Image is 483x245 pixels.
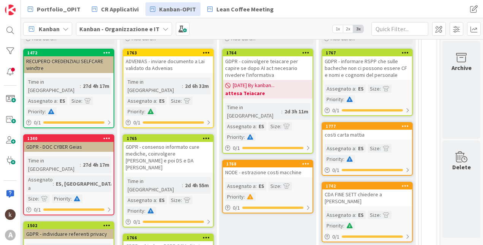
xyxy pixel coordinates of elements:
div: 0/1 [322,165,412,175]
a: 1472RECUPERO CREDENZIALI SELFCARE windtreTime in [GEOGRAPHIC_DATA]:27d 4h 17mAssegnato a:ESSize:P... [23,49,114,128]
a: Kanban-OPIT [145,2,200,16]
span: 3x [353,25,363,33]
span: Portfolio_OPIT [37,5,80,14]
div: Time in [GEOGRAPHIC_DATA] [26,78,80,94]
div: 27d 4h 17m [81,161,111,169]
div: 1767 [322,49,412,56]
div: Priority [225,192,244,201]
span: : [280,122,281,130]
div: Priority [325,221,343,230]
span: 0 / 1 [133,218,140,226]
div: 1768 [223,161,313,167]
span: Add Card... [132,35,156,42]
span: Add Card... [331,35,355,42]
div: Assegnato a [26,175,53,192]
div: 1777 [326,124,412,129]
span: : [380,211,381,219]
input: Quick Filter... [371,22,428,36]
div: ES, [GEOGRAPHIC_DATA] [54,180,117,188]
div: Priority [325,95,343,103]
div: Priority [126,107,144,116]
div: 1767 [326,50,412,56]
div: Size [368,211,380,219]
div: Time in [GEOGRAPHIC_DATA] [126,177,182,194]
div: 1767GDPR - informare RSPP che sulle bacheche non ci possono essere CF e nomi e cognomi del personale [322,49,412,80]
span: Kanban [39,24,60,33]
div: ES [257,182,266,190]
div: Assegnato a [325,84,355,93]
div: Assegnato a [325,211,355,219]
div: ES [356,84,366,93]
a: 1767GDPR - informare RSPP che sulle bacheche non ci possono essere CF e nomi e cognomi del person... [322,49,413,116]
a: 1742CDA FINE SETT chiedere a [PERSON_NAME]Assegnato a:ESSize:Priority:0/1 [322,182,413,242]
span: 0 / 1 [332,107,339,115]
a: 1777costi carta mattiaAssegnato a:ESSize:Priority:0/1 [322,122,413,176]
span: Add Card... [32,35,57,42]
div: Priority [26,107,45,116]
div: Assegnato a [225,182,256,190]
div: Size [368,84,380,93]
span: : [181,196,182,204]
div: GDPR - DOC CYBER Geias [24,142,114,152]
div: GDPR - individuare referenti privacy [24,229,114,239]
span: : [144,107,145,116]
div: 0/1 [123,217,213,227]
span: : [244,133,245,141]
div: ES [356,144,366,153]
div: Assegnato a [225,122,256,130]
a: 1340GDPR - DOC CYBER GeiasTime in [GEOGRAPHIC_DATA]:27d 4h 17mAssegnato a:ES, [GEOGRAPHIC_DATA]Si... [23,134,114,215]
span: 0 / 1 [332,233,339,241]
a: 1763ADVENIAS - inviare documento a Lai validato da AdveniasTime in [GEOGRAPHIC_DATA]:2d 6h 32mAss... [123,49,214,128]
div: RECUPERO CREDENZIALI SELFCARE windtre [24,56,114,73]
span: 0 / 1 [233,144,240,152]
div: CDA FINE SETT chiedere a [PERSON_NAME] [322,189,412,206]
div: 1764 [226,50,313,56]
div: ES [58,97,67,105]
div: 1768 [226,161,313,167]
div: Delete [452,162,471,172]
span: 1x [333,25,343,33]
a: Lean Coffee Meeting [203,2,278,16]
div: 1777costi carta mattia [322,123,412,140]
div: 1472 [24,49,114,56]
div: Assegnato a [325,144,355,153]
span: : [53,180,54,188]
span: : [80,161,81,169]
div: ES [157,97,167,105]
div: ADVENIAS - inviare documento a Lai validato da Advenias [123,56,213,73]
b: attesa Teiacare [225,89,310,97]
a: 1764GDPR - coinvolgere teiacare per capire se dopo AI act necesario rivedere l'informativa[DATE] ... [222,49,313,154]
div: 1764 [223,49,313,56]
div: Time in [GEOGRAPHIC_DATA] [26,156,80,173]
span: : [144,207,145,215]
div: 0/1 [24,118,114,127]
a: 1768NODE - estrazione costi macchineAssegnato a:ESSize:Priority:0/1 [222,160,313,213]
div: 1340GDPR - DOC CYBER Geias [24,135,114,152]
div: 1340 [27,136,114,141]
div: 0/1 [223,143,313,153]
span: : [355,144,356,153]
div: 1340 [24,135,114,142]
span: : [156,97,157,105]
span: 0 / 1 [332,166,339,174]
div: ES [356,211,366,219]
div: 0/1 [322,232,412,242]
span: : [244,192,245,201]
span: : [355,211,356,219]
div: 0/1 [123,118,213,127]
span: : [38,194,39,203]
a: Portfolio_OPIT [23,2,85,16]
div: 1765 [127,136,213,141]
span: : [280,182,281,190]
span: : [343,221,344,230]
div: Priority [126,207,144,215]
div: 1766 [127,235,213,240]
span: 0 / 1 [34,206,41,214]
div: 1763 [127,50,213,56]
span: 0 / 1 [233,204,240,212]
div: 1742CDA FINE SETT chiedere a [PERSON_NAME] [322,183,412,206]
div: 1764GDPR - coinvolgere teiacare per capire se dopo AI act necesario rivedere l'informativa [223,49,313,80]
div: 1502 [27,223,114,228]
div: Size [26,194,38,203]
span: : [355,84,356,93]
